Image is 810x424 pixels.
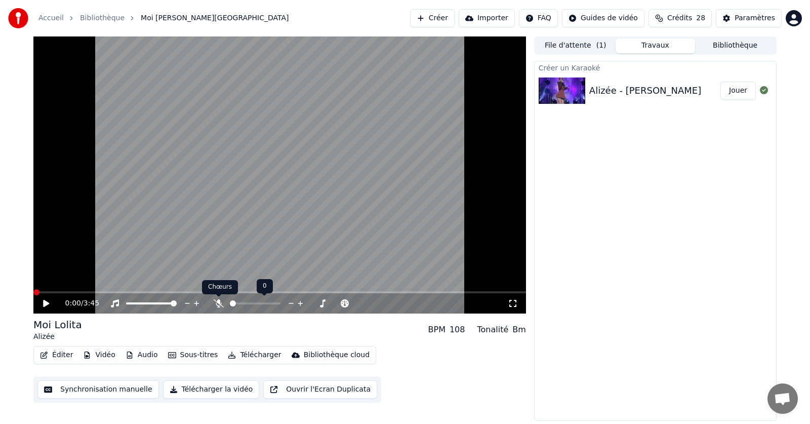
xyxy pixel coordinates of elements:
button: Télécharger la vidéo [163,380,260,399]
span: Moi [PERSON_NAME][GEOGRAPHIC_DATA] [141,13,289,23]
button: Ouvrir l'Ecran Duplicata [263,380,377,399]
button: Paramètres [716,9,782,27]
div: Ouvrir le chat [767,383,798,414]
button: Télécharger [224,348,285,362]
div: Tonalité [477,324,508,336]
nav: breadcrumb [38,13,289,23]
button: Synchronisation manuelle [37,380,159,399]
a: Bibliothèque [80,13,125,23]
button: Crédits28 [649,9,712,27]
img: youka [8,8,28,28]
button: Créer [410,9,455,27]
button: Sous-titres [164,348,222,362]
button: Éditer [36,348,77,362]
div: Alizée [33,332,82,342]
button: Guides de vidéo [562,9,644,27]
button: Bibliothèque [695,38,775,53]
button: Audio [121,348,162,362]
span: Crédits [667,13,692,23]
span: 0:00 [65,298,81,309]
div: Bm [512,324,526,336]
button: Vidéo [79,348,119,362]
div: Alizée - [PERSON_NAME] [589,84,701,98]
a: Accueil [38,13,64,23]
div: Bibliothèque cloud [304,350,370,360]
div: BPM [428,324,445,336]
div: Moi Lolita [33,318,82,332]
div: Chœurs [202,280,238,294]
div: 108 [450,324,465,336]
span: 28 [696,13,705,23]
button: File d'attente [536,38,616,53]
button: Travaux [616,38,696,53]
span: 3:45 [84,298,99,309]
button: Jouer [720,82,756,100]
button: Importer [459,9,515,27]
div: Paramètres [735,13,775,23]
div: / [65,298,90,309]
button: FAQ [519,9,558,27]
div: Créer un Karaoké [535,61,776,73]
div: 0 [257,279,273,293]
span: ( 1 ) [596,41,606,51]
